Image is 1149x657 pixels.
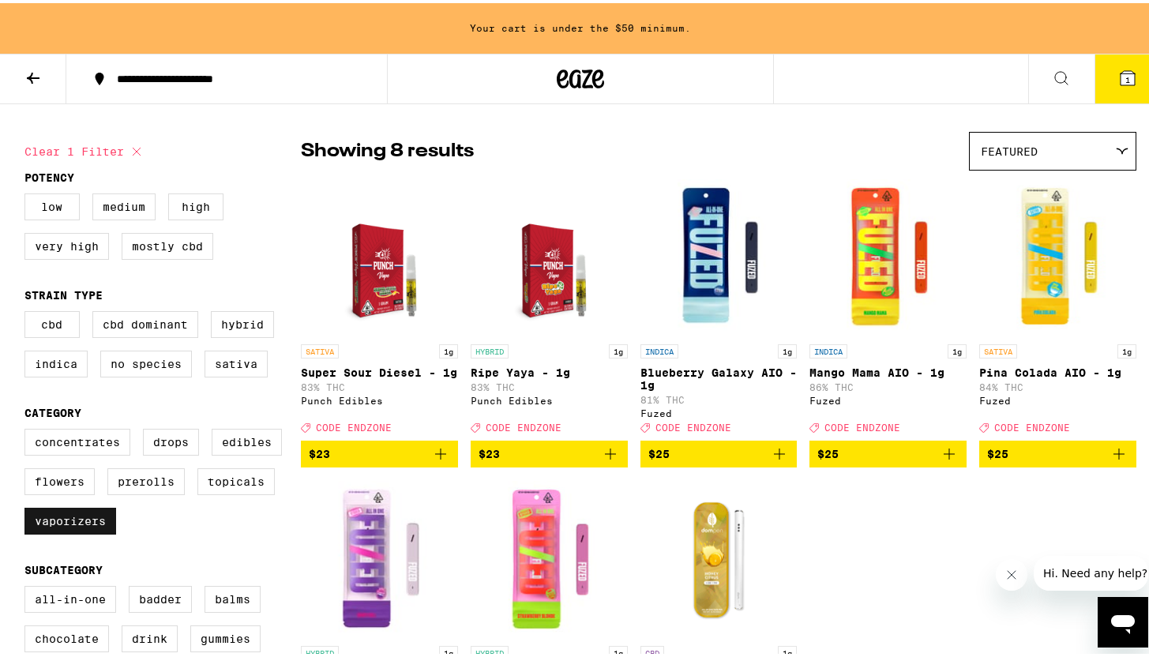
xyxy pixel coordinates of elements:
label: Vaporizers [24,505,116,531]
div: Fuzed [809,392,967,403]
label: Drops [143,426,199,452]
label: Mostly CBD [122,230,213,257]
img: Fuzed - Mango Mama AIO - 1g [809,175,967,333]
img: Fuzed - Blueberry Galaxy AIO - 1g [640,175,798,333]
label: Edibles [212,426,282,452]
button: Add to bag [471,437,628,464]
p: SATIVA [301,341,339,355]
p: INDICA [640,341,678,355]
img: Dompen - 4:1 Honey Citrus AIO - 1g [640,477,798,635]
img: Fuzed - Pina Colada AIO - 1g [979,175,1136,333]
button: Add to bag [809,437,967,464]
span: $23 [309,445,330,457]
p: 1g [778,643,797,657]
p: 83% THC [471,379,628,389]
p: Super Sour Diesel - 1g [301,363,458,376]
a: Open page for Blueberry Galaxy AIO - 1g from Fuzed [640,175,798,437]
iframe: Button to launch messaging window [1098,594,1148,644]
a: Open page for Ripe Yaya - 1g from Punch Edibles [471,175,628,437]
label: Drink [122,622,178,649]
span: $25 [817,445,839,457]
label: Badder [129,583,192,610]
p: 81% THC [640,392,798,402]
label: Prerolls [107,465,185,492]
legend: Subcategory [24,561,103,573]
span: CODE ENDZONE [486,419,561,430]
img: Fuzed - Grape Hill AIO - 1g [301,477,458,635]
label: Topicals [197,465,275,492]
button: Add to bag [301,437,458,464]
p: 1g [609,341,628,355]
label: Very High [24,230,109,257]
label: Sativa [205,347,268,374]
legend: Strain Type [24,286,103,298]
p: CBD [640,643,664,657]
div: Punch Edibles [301,392,458,403]
span: Featured [981,142,1038,155]
span: 1 [1125,72,1130,81]
p: HYBRID [471,643,509,657]
img: Fuzed - Strawberry Blonde AIO - 1g [471,477,628,635]
label: Hybrid [211,308,274,335]
span: CODE ENDZONE [824,419,900,430]
p: 1g [948,341,967,355]
label: Balms [205,583,261,610]
a: Open page for Mango Mama AIO - 1g from Fuzed [809,175,967,437]
span: CODE ENDZONE [316,419,392,430]
label: Low [24,190,80,217]
label: CBD Dominant [92,308,198,335]
p: Pina Colada AIO - 1g [979,363,1136,376]
p: INDICA [809,341,847,355]
legend: Potency [24,168,74,181]
span: CODE ENDZONE [994,419,1070,430]
p: 1g [609,643,628,657]
label: No Species [100,347,192,374]
p: HYBRID [301,643,339,657]
div: Punch Edibles [471,392,628,403]
label: High [168,190,223,217]
p: Mango Mama AIO - 1g [809,363,967,376]
p: Showing 8 results [301,135,474,162]
p: 1g [778,341,797,355]
label: Chocolate [24,622,109,649]
div: Fuzed [979,392,1136,403]
span: $25 [648,445,670,457]
p: Blueberry Galaxy AIO - 1g [640,363,798,389]
img: Punch Edibles - Ripe Yaya - 1g [488,175,610,333]
div: Fuzed [640,405,798,415]
a: Open page for Pina Colada AIO - 1g from Fuzed [979,175,1136,437]
p: 86% THC [809,379,967,389]
legend: Category [24,404,81,416]
p: 1g [1117,341,1136,355]
label: Indica [24,347,88,374]
iframe: Message from company [1034,553,1148,588]
span: $25 [987,445,1008,457]
iframe: Close message [996,556,1027,588]
button: Clear 1 filter [24,129,146,168]
label: Medium [92,190,156,217]
p: 84% THC [979,379,1136,389]
button: Add to bag [979,437,1136,464]
label: Gummies [190,622,261,649]
p: 83% THC [301,379,458,389]
p: HYBRID [471,341,509,355]
p: Ripe Yaya - 1g [471,363,628,376]
img: Punch Edibles - Super Sour Diesel - 1g [318,175,441,333]
span: $23 [479,445,500,457]
label: All-In-One [24,583,116,610]
button: Add to bag [640,437,798,464]
p: 1g [439,643,458,657]
label: CBD [24,308,80,335]
p: SATIVA [979,341,1017,355]
span: CODE ENDZONE [655,419,731,430]
label: Concentrates [24,426,130,452]
a: Open page for Super Sour Diesel - 1g from Punch Edibles [301,175,458,437]
label: Flowers [24,465,95,492]
p: 1g [439,341,458,355]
